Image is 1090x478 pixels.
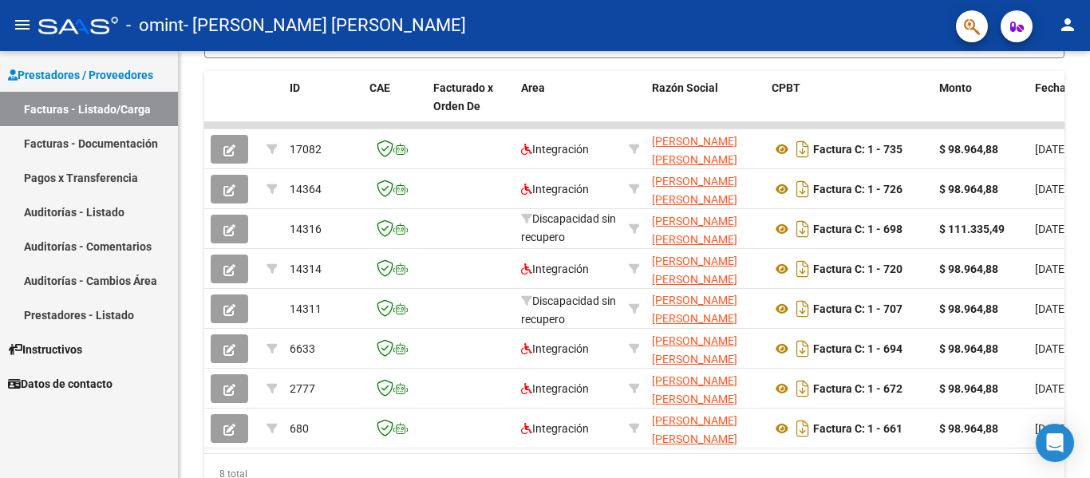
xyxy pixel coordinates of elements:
span: [DATE] [1035,263,1068,275]
div: 27313493682 [652,412,759,445]
datatable-header-cell: Area [515,71,622,141]
strong: Factura C: 1 - 661 [813,422,902,435]
span: Facturado x Orden De [433,81,493,113]
strong: Factura C: 1 - 726 [813,183,902,196]
datatable-header-cell: Razón Social [646,71,765,141]
span: CAE [369,81,390,94]
i: Descargar documento [792,136,813,162]
strong: Factura C: 1 - 698 [813,223,902,235]
strong: $ 98.964,88 [939,302,998,315]
span: CPBT [772,81,800,94]
datatable-header-cell: CAE [363,71,427,141]
i: Descargar documento [792,176,813,202]
mat-icon: menu [13,15,32,34]
span: 14311 [290,302,322,315]
strong: $ 98.964,88 [939,143,998,156]
span: Integración [521,342,589,355]
div: 27313493682 [652,332,759,365]
div: Open Intercom Messenger [1036,424,1074,462]
span: 14316 [290,223,322,235]
span: Integración [521,382,589,395]
i: Descargar documento [792,256,813,282]
span: 6633 [290,342,315,355]
span: Area [521,81,545,94]
span: - omint [126,8,184,43]
i: Descargar documento [792,336,813,361]
span: Datos de contacto [8,375,113,393]
span: [PERSON_NAME] [PERSON_NAME] [652,255,737,286]
datatable-header-cell: CPBT [765,71,933,141]
span: Razón Social [652,81,718,94]
strong: $ 98.964,88 [939,263,998,275]
span: 14364 [290,183,322,196]
strong: $ 98.964,88 [939,422,998,435]
span: [DATE] [1035,382,1068,395]
strong: Factura C: 1 - 735 [813,143,902,156]
strong: $ 98.964,88 [939,183,998,196]
strong: $ 98.964,88 [939,342,998,355]
span: [DATE] [1035,302,1068,315]
span: 2777 [290,382,315,395]
span: [PERSON_NAME] [PERSON_NAME] [652,215,737,246]
i: Descargar documento [792,376,813,401]
span: Discapacidad sin recupero [521,212,616,243]
span: [DATE] [1035,143,1068,156]
strong: Factura C: 1 - 694 [813,342,902,355]
strong: Factura C: 1 - 672 [813,382,902,395]
mat-icon: person [1058,15,1077,34]
div: 27313493682 [652,291,759,325]
div: 27313493682 [652,212,759,246]
span: [DATE] [1035,223,1068,235]
span: [PERSON_NAME] [PERSON_NAME] [652,294,737,325]
datatable-header-cell: ID [283,71,363,141]
span: [DATE] [1035,342,1068,355]
span: [PERSON_NAME] [PERSON_NAME] [652,374,737,405]
span: - [PERSON_NAME] [PERSON_NAME] [184,8,466,43]
strong: Factura C: 1 - 707 [813,302,902,315]
span: Monto [939,81,972,94]
i: Descargar documento [792,216,813,242]
span: 17082 [290,143,322,156]
span: Discapacidad sin recupero [521,294,616,326]
span: [PERSON_NAME] [PERSON_NAME] [652,334,737,365]
datatable-header-cell: Monto [933,71,1029,141]
span: [PERSON_NAME] [PERSON_NAME] [652,135,737,166]
span: 14314 [290,263,322,275]
span: [DATE] [1035,183,1068,196]
strong: Factura C: 1 - 720 [813,263,902,275]
span: 680 [290,422,309,435]
span: [DATE] [1035,422,1068,435]
span: ID [290,81,300,94]
div: 27313493682 [652,372,759,405]
div: 27313493682 [652,172,759,206]
strong: $ 98.964,88 [939,382,998,395]
i: Descargar documento [792,416,813,441]
span: Integración [521,143,589,156]
span: Prestadores / Proveedores [8,66,153,84]
span: Integración [521,183,589,196]
span: Integración [521,263,589,275]
strong: $ 111.335,49 [939,223,1005,235]
div: 27313493682 [652,132,759,166]
span: Integración [521,422,589,435]
div: 27313493682 [652,252,759,286]
datatable-header-cell: Facturado x Orden De [427,71,515,141]
span: [PERSON_NAME] [PERSON_NAME] [652,414,737,445]
span: [PERSON_NAME] [PERSON_NAME] [652,175,737,206]
span: Instructivos [8,341,82,358]
i: Descargar documento [792,296,813,322]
